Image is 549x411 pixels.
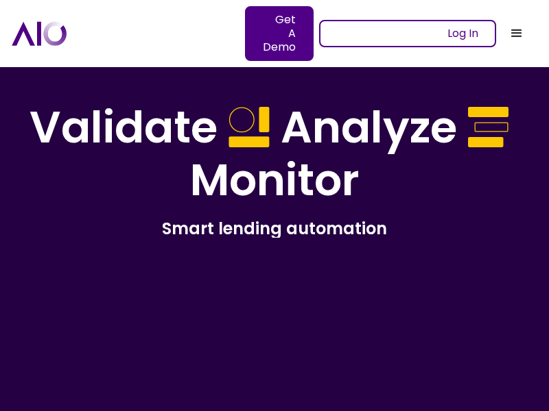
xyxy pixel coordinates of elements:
h2: Smart lending automation [22,218,527,239]
h1: Validate [30,101,218,154]
h1: Monitor [190,154,360,207]
h1: Analyze [281,101,457,154]
div: menu [496,13,537,54]
a: Get A Demo [245,6,314,61]
a: home [12,21,319,45]
a: Log In [319,20,496,47]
